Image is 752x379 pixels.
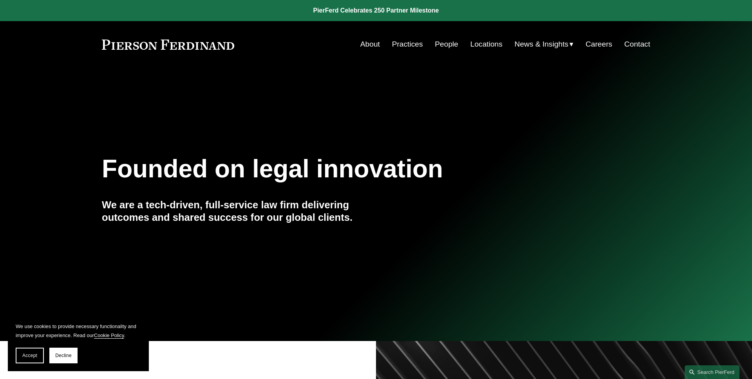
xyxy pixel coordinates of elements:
[586,37,612,52] a: Careers
[685,365,739,379] a: Search this site
[435,37,458,52] a: People
[94,332,124,338] a: Cookie Policy
[102,155,559,183] h1: Founded on legal innovation
[624,37,650,52] a: Contact
[515,38,569,51] span: News & Insights
[8,314,149,371] section: Cookie banner
[102,199,376,224] h4: We are a tech-driven, full-service law firm delivering outcomes and shared success for our global...
[515,37,574,52] a: folder dropdown
[49,348,78,363] button: Decline
[16,348,44,363] button: Accept
[392,37,423,52] a: Practices
[470,37,503,52] a: Locations
[360,37,380,52] a: About
[55,353,72,358] span: Decline
[22,353,37,358] span: Accept
[16,322,141,340] p: We use cookies to provide necessary functionality and improve your experience. Read our .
